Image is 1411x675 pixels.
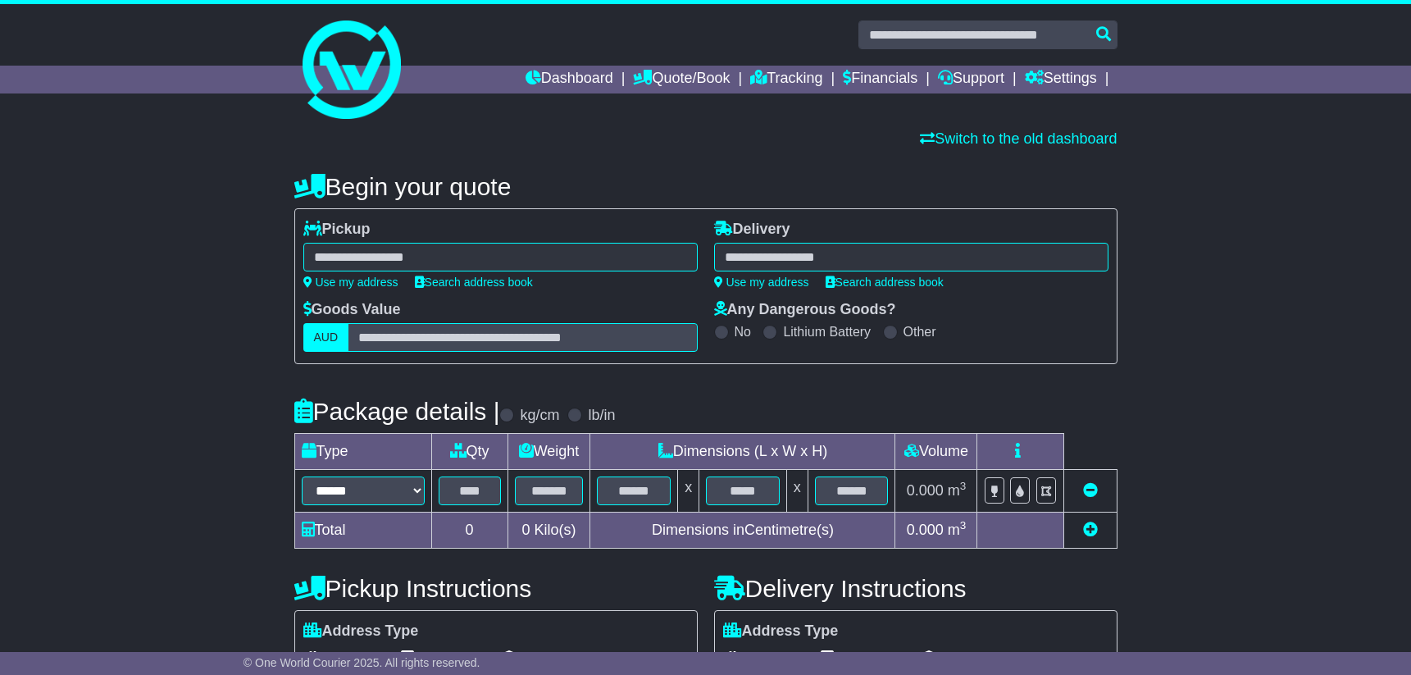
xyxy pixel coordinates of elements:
span: Residential [723,645,803,670]
label: No [735,324,751,340]
td: Total [294,513,431,549]
a: Tracking [750,66,822,93]
span: Commercial [819,645,904,670]
span: Air & Sea Depot [501,645,612,670]
a: Use my address [303,276,398,289]
td: Dimensions in Centimetre(s) [590,513,895,549]
label: kg/cm [520,407,559,425]
a: Dashboard [526,66,613,93]
a: Settings [1025,66,1097,93]
label: AUD [303,323,349,352]
h4: Delivery Instructions [714,575,1117,602]
a: Financials [843,66,917,93]
label: Goods Value [303,301,401,319]
span: Commercial [399,645,485,670]
span: Air & Sea Depot [921,645,1031,670]
td: Weight [508,434,590,470]
span: 0.000 [907,482,944,499]
sup: 3 [960,480,967,492]
span: © One World Courier 2025. All rights reserved. [244,656,480,669]
label: Any Dangerous Goods? [714,301,896,319]
a: Quote/Book [633,66,730,93]
a: Support [938,66,1004,93]
td: Qty [431,434,508,470]
span: 0 [521,522,530,538]
label: Other [903,324,936,340]
label: Address Type [303,623,419,641]
span: m [948,482,967,499]
h4: Begin your quote [294,173,1117,200]
label: lb/in [588,407,615,425]
span: 0.000 [907,522,944,538]
a: Search address book [415,276,533,289]
a: Use my address [714,276,809,289]
td: 0 [431,513,508,549]
label: Delivery [714,221,790,239]
td: Dimensions (L x W x H) [590,434,895,470]
td: x [678,470,699,513]
a: Add new item [1083,522,1098,538]
span: m [948,522,967,538]
a: Switch to the old dashboard [920,130,1117,147]
label: Address Type [723,623,839,641]
span: Residential [303,645,383,670]
a: Remove this item [1083,482,1098,499]
td: Kilo(s) [508,513,590,549]
h4: Package details | [294,398,500,425]
td: x [786,470,808,513]
td: Type [294,434,431,470]
h4: Pickup Instructions [294,575,698,602]
label: Pickup [303,221,371,239]
sup: 3 [960,519,967,531]
label: Lithium Battery [783,324,871,340]
a: Search address book [826,276,944,289]
td: Volume [895,434,977,470]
